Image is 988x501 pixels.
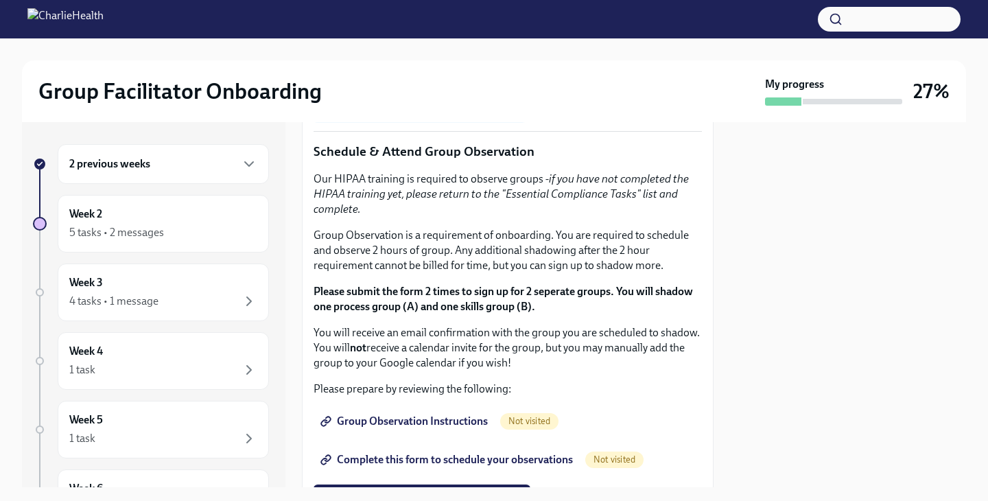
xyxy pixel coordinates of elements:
h6: Week 4 [69,344,103,359]
a: Week 51 task [33,401,269,458]
span: Group Observation Instructions [323,415,488,428]
strong: My progress [765,77,824,92]
a: Week 41 task [33,332,269,390]
strong: Please submit the form 2 times to sign up for 2 seperate groups. You will shadow one process grou... [314,285,693,313]
a: Complete this form to schedule your observations [314,446,583,474]
h6: Week 2 [69,207,102,222]
h6: Week 6 [69,481,103,496]
a: Week 34 tasks • 1 message [33,264,269,321]
p: Our HIPAA training is required to observe groups - [314,172,702,217]
h2: Group Facilitator Onboarding [38,78,322,105]
div: 4 tasks • 1 message [69,294,158,309]
div: 5 tasks • 2 messages [69,225,164,240]
h6: 2 previous weeks [69,156,150,172]
a: Week 25 tasks • 2 messages [33,195,269,253]
span: Not visited [500,416,558,426]
p: You will receive an email confirmation with the group you are scheduled to shadow. You will recei... [314,325,702,371]
p: Schedule & Attend Group Observation [314,143,702,161]
h6: Week 5 [69,412,103,428]
h3: 27% [913,79,950,104]
span: Complete this form to schedule your observations [323,453,573,467]
p: Group Observation is a requirement of onboarding. You are required to schedule and observe 2 hour... [314,228,702,273]
em: if you have not completed the HIPAA training yet, please return to the "Essential Compliance Task... [314,172,689,215]
img: CharlieHealth [27,8,104,30]
span: Not visited [585,454,644,465]
p: Please prepare by reviewing the following: [314,382,702,397]
div: 1 task [69,431,95,446]
div: 2 previous weeks [58,144,269,184]
div: 1 task [69,362,95,377]
strong: not [350,341,366,354]
a: Group Observation Instructions [314,408,497,435]
h6: Week 3 [69,275,103,290]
